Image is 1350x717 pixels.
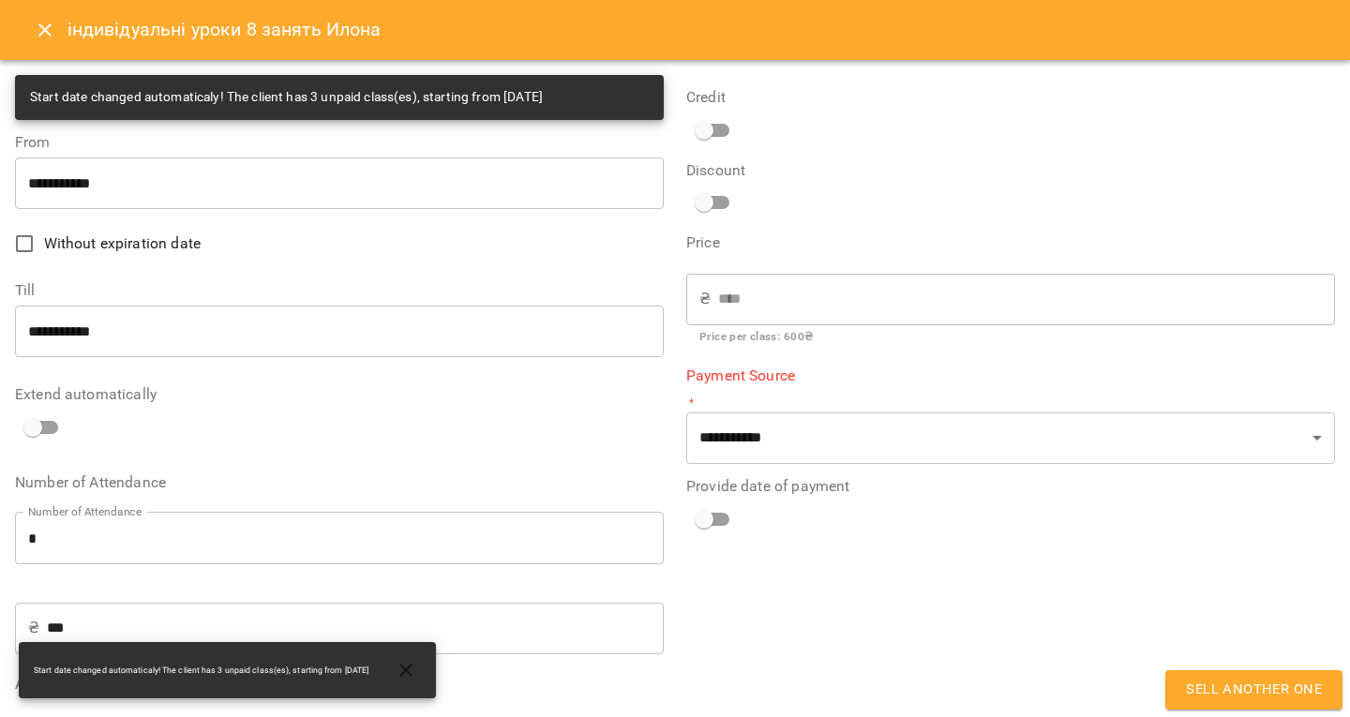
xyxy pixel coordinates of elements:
b: Price per class : 600 ₴ [699,330,813,343]
span: Without expiration date [44,232,201,255]
span: Start date changed automaticaly! The client has 3 unpaid class(es), starting from [DATE] [34,665,368,677]
label: Extend automatically [15,387,664,402]
div: Start date changed automaticaly! The client has 3 unpaid class(es), starting from [DATE] [30,81,543,114]
label: Till [15,283,664,298]
label: Price [686,235,1335,250]
label: Applies to class types [15,677,664,692]
p: ₴ [699,288,711,310]
label: Discount [686,163,903,178]
button: Close [22,7,67,52]
label: Number of Attendance [15,475,664,490]
span: Sell another one [1186,678,1322,702]
h6: індивідуальні уроки 8 занять Илона [67,15,382,44]
label: Provide date of payment [686,479,1335,494]
p: ₴ [28,617,39,639]
label: Credit [686,90,1335,105]
button: Sell another one [1165,670,1342,710]
label: Payment Source [686,368,1335,383]
label: From [15,135,664,150]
